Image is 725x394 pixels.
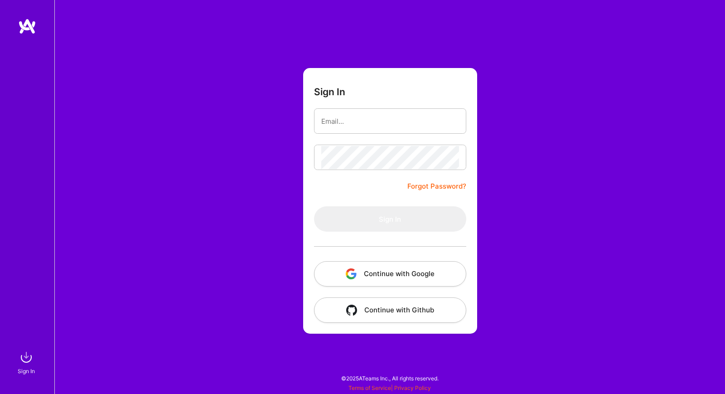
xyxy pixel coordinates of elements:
[321,110,459,133] input: Email...
[18,366,35,376] div: Sign In
[54,367,725,389] div: © 2025 ATeams Inc., All rights reserved.
[348,384,431,391] span: |
[346,305,357,316] img: icon
[314,206,466,232] button: Sign In
[18,18,36,34] img: logo
[407,181,466,192] a: Forgot Password?
[314,297,466,323] button: Continue with Github
[346,268,357,279] img: icon
[314,261,466,287] button: Continue with Google
[394,384,431,391] a: Privacy Policy
[348,384,391,391] a: Terms of Service
[19,348,35,376] a: sign inSign In
[17,348,35,366] img: sign in
[314,86,345,97] h3: Sign In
